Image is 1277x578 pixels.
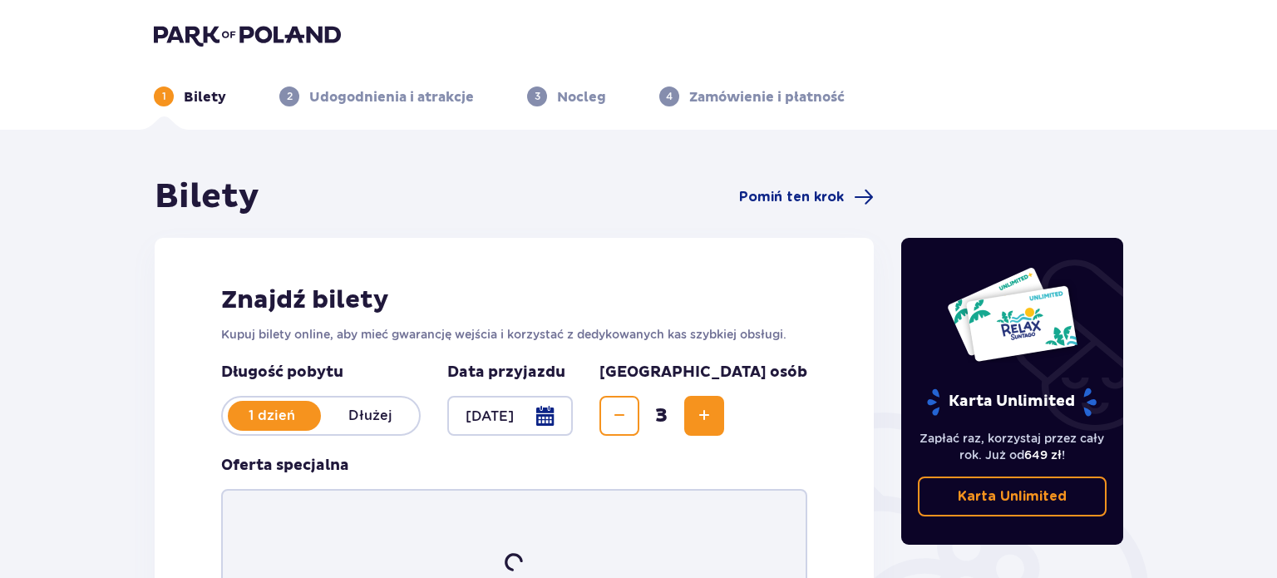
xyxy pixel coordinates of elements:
span: 649 zł [1024,448,1062,462]
span: Pomiń ten krok [739,188,844,206]
p: Długość pobytu [221,363,421,383]
p: Zamówienie i płatność [689,88,845,106]
p: Kupuj bilety online, aby mieć gwarancję wejścia i korzystać z dedykowanych kas szybkiej obsługi. [221,326,807,343]
p: 3 [535,89,540,104]
p: Nocleg [557,88,606,106]
a: Karta Unlimited [918,477,1107,516]
p: Karta Unlimited [925,388,1098,417]
h1: Bilety [155,176,259,218]
p: Udogodnienia i atrakcje [309,88,474,106]
p: Data przyjazdu [447,363,565,383]
span: 3 [643,403,681,428]
p: 2 [287,89,293,104]
p: 1 dzień [223,407,321,425]
p: [GEOGRAPHIC_DATA] osób [599,363,807,383]
img: loader [499,547,529,577]
button: Decrease [599,396,639,436]
p: Karta Unlimited [958,487,1067,506]
a: Pomiń ten krok [739,187,874,207]
p: Zapłać raz, korzystaj przez cały rok. Już od ! [918,430,1107,463]
p: 1 [162,89,166,104]
p: Dłużej [321,407,419,425]
img: Park of Poland logo [154,23,341,47]
p: Bilety [184,88,226,106]
p: Oferta specjalna [221,456,349,476]
h2: Znajdź bilety [221,284,807,316]
button: Increase [684,396,724,436]
p: 4 [666,89,673,104]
